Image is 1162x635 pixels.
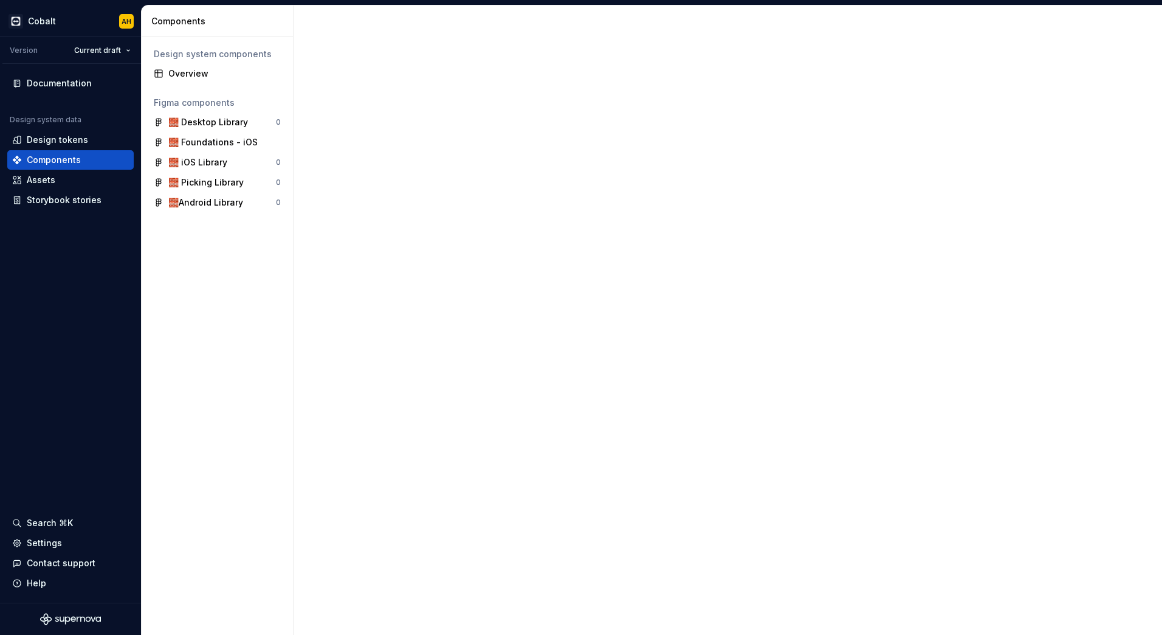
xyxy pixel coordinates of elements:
[7,574,134,593] button: Help
[168,196,243,209] div: 🧱Android Library
[27,154,81,166] div: Components
[168,116,248,128] div: 🧱 Desktop Library
[149,173,286,192] a: 🧱 Picking Library0
[9,14,23,29] img: e3886e02-c8c5-455d-9336-29756fd03ba2.png
[27,134,88,146] div: Design tokens
[7,74,134,93] a: Documentation
[168,156,227,168] div: 🧱 iOS Library
[27,537,62,549] div: Settings
[10,46,38,55] div: Version
[168,68,281,80] div: Overview
[69,42,136,59] button: Current draft
[276,178,281,187] div: 0
[10,115,81,125] div: Design system data
[7,170,134,190] a: Assets
[149,133,286,152] a: 🧱 Foundations - iOS
[7,533,134,553] a: Settings
[27,194,101,206] div: Storybook stories
[151,15,288,27] div: Components
[168,176,244,189] div: 🧱 Picking Library
[27,174,55,186] div: Assets
[7,130,134,150] a: Design tokens
[27,77,92,89] div: Documentation
[28,15,56,27] div: Cobalt
[27,517,73,529] div: Search ⌘K
[149,113,286,132] a: 🧱 Desktop Library0
[27,577,46,589] div: Help
[276,158,281,167] div: 0
[168,136,258,148] div: 🧱 Foundations - iOS
[74,46,121,55] span: Current draft
[122,16,131,26] div: AH
[7,150,134,170] a: Components
[40,613,101,625] svg: Supernova Logo
[7,553,134,573] button: Contact support
[149,153,286,172] a: 🧱 iOS Library0
[276,117,281,127] div: 0
[27,557,95,569] div: Contact support
[154,97,281,109] div: Figma components
[154,48,281,60] div: Design system components
[149,193,286,212] a: 🧱Android Library0
[7,513,134,533] button: Search ⌘K
[149,64,286,83] a: Overview
[2,8,139,34] button: CobaltAH
[276,198,281,207] div: 0
[7,190,134,210] a: Storybook stories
